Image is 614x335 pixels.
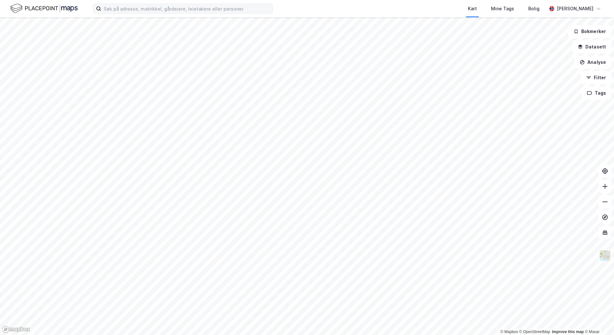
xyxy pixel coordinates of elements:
button: Tags [582,87,611,99]
a: Mapbox [500,330,518,334]
div: Kart [468,5,477,13]
button: Bokmerker [568,25,611,38]
a: OpenStreetMap [519,330,550,334]
a: Improve this map [552,330,584,334]
button: Datasett [572,40,611,53]
button: Analyse [574,56,611,69]
div: Mine Tags [491,5,514,13]
button: Filter [581,71,611,84]
a: Mapbox homepage [2,326,30,333]
div: [PERSON_NAME] [557,5,593,13]
img: Z [599,250,611,262]
input: Søk på adresse, matrikkel, gårdeiere, leietakere eller personer [101,4,273,13]
div: Kontrollprogram for chat [582,304,614,335]
iframe: Chat Widget [582,304,614,335]
img: logo.f888ab2527a4732fd821a326f86c7f29.svg [10,3,78,14]
div: Bolig [528,5,539,13]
